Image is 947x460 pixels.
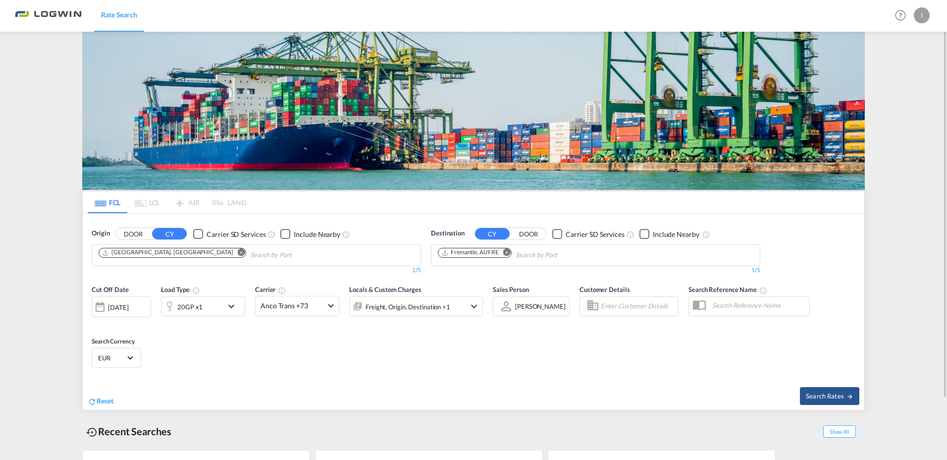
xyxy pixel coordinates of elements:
button: DOOR [116,229,151,240]
md-icon: Your search will be saved by the below given name [759,287,767,294]
input: Search Reference Name [707,298,809,313]
span: Show All [823,425,856,438]
span: Sales Person [493,286,529,293]
span: Locals & Custom Charges [349,286,421,293]
md-icon: icon-chevron-down [468,300,480,312]
md-select: Select Currency: € EUREuro [97,350,136,365]
div: I [914,7,930,23]
md-datepicker: Select [92,316,99,329]
md-checkbox: Checkbox No Ink [639,229,699,239]
button: Search Ratesicon-arrow-right [800,387,859,405]
span: Cut Off Date [92,286,129,293]
md-icon: Unchecked: Ignores neighbouring ports when fetching rates.Checked : Includes neighbouring ports w... [342,230,350,238]
div: Freight Origin Destination Factory Stuffing [366,300,450,314]
div: OriginDOOR CY Checkbox No InkUnchecked: Search for CY (Container Yard) services for all selected ... [83,214,864,409]
md-checkbox: Checkbox No Ink [280,229,340,239]
div: Hamburg, DEHAM [102,248,233,257]
md-chips-wrap: Chips container. Use arrow keys to select chips. [436,245,614,263]
span: Search Reference Name [688,286,767,293]
div: icon-refreshReset [88,396,113,407]
img: bild-fuer-ratentool.png [82,32,865,190]
md-pagination-wrapper: Use the left and right arrow keys to navigate between tabs [88,191,246,213]
md-icon: The selected Trucker/Carrierwill be displayed in the rate results If the rates are from another f... [278,287,286,294]
div: Include Nearby [653,230,699,239]
span: Reset [97,397,113,405]
md-icon: icon-information-outline [192,287,200,294]
button: DOOR [511,229,546,240]
md-icon: icon-refresh [88,397,97,406]
md-icon: Unchecked: Ignores neighbouring ports when fetching rates.Checked : Includes neighbouring ports w... [702,230,710,238]
md-icon: icon-chevron-down [225,300,242,312]
div: Carrier SD Services [566,230,625,239]
img: bc73a0e0d8c111efacd525e4c8ad7d32.png [15,4,82,27]
div: [PERSON_NAME] [515,302,566,310]
span: Help [892,7,909,24]
button: CY [475,228,510,239]
span: Customer Details [579,286,630,293]
div: Freight Origin Destination Factory Stuffingicon-chevron-down [349,296,483,316]
input: Chips input. [250,247,344,263]
div: 20GP x1 [177,300,203,314]
div: Recent Searches [82,420,175,443]
div: Press delete to remove this chip. [441,248,500,257]
div: [DATE] [108,303,128,312]
md-checkbox: Checkbox No Ink [552,229,625,239]
button: Remove [496,248,511,258]
span: Rate Search [101,10,137,19]
span: Carrier [255,286,286,293]
div: 20GP x1icon-chevron-down [161,296,245,316]
span: Search Rates [806,392,853,400]
div: [DATE] [92,296,151,317]
button: CY [152,228,187,239]
span: Search Currency [92,338,135,345]
div: Help [892,7,914,25]
md-chips-wrap: Chips container. Use arrow keys to select chips. [97,245,348,263]
md-select: Sales Person: Isabelle Deicke [514,299,567,313]
input: Chips input. [516,247,610,263]
div: Fremantle, AUFRE [441,248,498,257]
md-icon: icon-arrow-right [846,393,853,400]
span: EUR [98,353,126,362]
span: Origin [92,229,109,238]
span: Load Type [161,286,200,293]
span: Anco Trans +73 [261,301,325,311]
span: Destination [431,229,465,238]
md-checkbox: Checkbox No Ink [193,229,265,239]
div: 1/5 [431,266,760,275]
md-icon: Unchecked: Search for CY (Container Yard) services for all selected carriers.Checked : Search for... [627,230,634,238]
div: 1/5 [92,266,421,275]
md-tab-item: FCL [88,191,127,213]
md-icon: icon-backup-restore [86,426,98,438]
input: Enter Customer Details [601,299,675,314]
div: Include Nearby [294,230,340,239]
div: Carrier SD Services [207,230,265,239]
div: Press delete to remove this chip. [102,248,235,257]
button: Remove [231,248,246,258]
md-icon: Unchecked: Search for CY (Container Yard) services for all selected carriers.Checked : Search for... [267,230,275,238]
